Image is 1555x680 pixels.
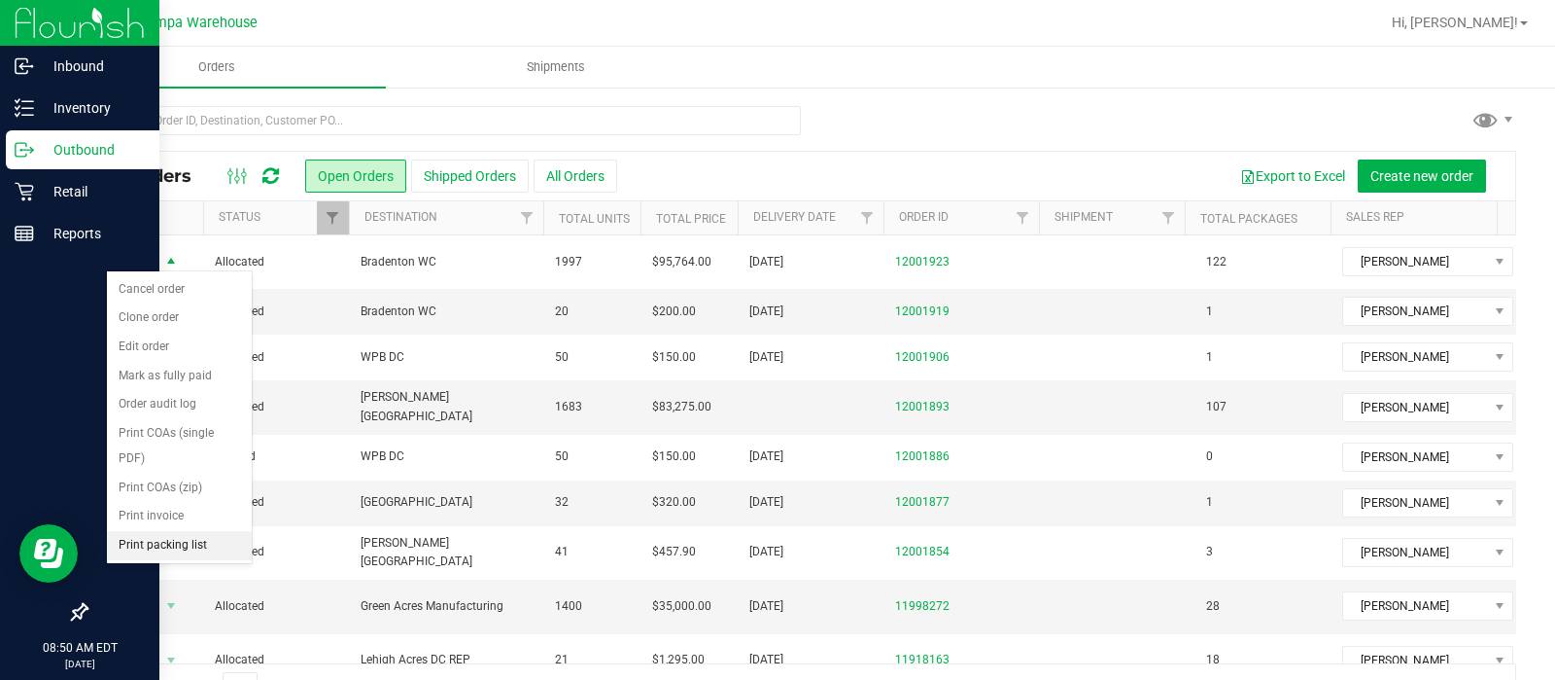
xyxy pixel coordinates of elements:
[411,160,529,193] button: Shipped Orders
[19,524,78,583] iframe: Resource center
[555,543,569,561] span: 41
[1196,443,1223,471] span: 0
[555,493,569,512] span: 32
[172,58,261,76] span: Orders
[895,493,950,512] a: 12001877
[1493,201,1525,234] a: Filter
[1358,160,1486,193] button: Create new order
[1007,201,1039,234] a: Filter
[749,543,783,561] span: [DATE]
[107,531,252,560] li: Print packing list
[34,54,151,78] p: Inbound
[555,651,569,669] span: 21
[895,348,950,367] a: 12001906
[1343,647,1488,674] span: [PERSON_NAME]
[15,56,34,76] inline-svg: Inbound
[895,398,950,416] a: 12001893
[555,303,569,321] span: 20
[1196,248,1236,276] span: 122
[895,543,950,561] a: 12001854
[361,534,532,571] span: [PERSON_NAME][GEOGRAPHIC_DATA]
[749,348,783,367] span: [DATE]
[305,160,406,193] button: Open Orders
[361,447,532,466] span: WPB DC
[1196,646,1229,674] span: 18
[364,210,437,224] a: Destination
[47,47,386,88] a: Orders
[851,201,883,234] a: Filter
[534,160,617,193] button: All Orders
[107,390,252,419] li: Order audit log
[159,647,184,674] span: select
[86,106,801,135] input: Search Order ID, Destination, Customer PO...
[555,398,582,416] span: 1683
[1343,444,1488,471] span: [PERSON_NAME]
[1346,210,1404,224] a: Sales Rep
[361,303,532,321] span: Bradenton WC
[15,98,34,118] inline-svg: Inventory
[652,398,711,416] span: $83,275.00
[749,651,783,669] span: [DATE]
[652,651,705,669] span: $1,295.00
[1343,298,1488,325] span: [PERSON_NAME]
[386,47,725,88] a: Shipments
[749,303,783,321] span: [DATE]
[656,212,726,226] a: Total Price
[139,15,258,31] span: Tampa Warehouse
[1227,160,1358,193] button: Export to Excel
[107,275,252,304] li: Cancel order
[749,253,783,271] span: [DATE]
[1196,298,1223,326] span: 1
[34,96,151,120] p: Inventory
[215,348,337,367] span: Allocated
[899,210,949,224] a: Order ID
[159,592,184,620] span: select
[215,597,337,616] span: Allocated
[501,58,611,76] span: Shipments
[895,447,950,466] a: 12001886
[555,447,569,466] span: 50
[1196,592,1229,621] span: 28
[34,222,151,245] p: Reports
[652,543,696,561] span: $457.90
[361,493,532,512] span: [GEOGRAPHIC_DATA]
[215,447,337,466] span: Created
[1054,210,1113,224] a: Shipment
[753,210,836,224] a: Delivery Date
[107,474,252,503] li: Print COAs (zip)
[652,303,696,321] span: $200.00
[9,639,151,657] p: 08:50 AM EDT
[1343,394,1488,421] span: [PERSON_NAME]
[219,210,260,224] a: Status
[361,388,532,425] span: [PERSON_NAME][GEOGRAPHIC_DATA]
[361,348,532,367] span: WPB DC
[107,333,252,362] li: Edit order
[652,597,711,616] span: $35,000.00
[15,140,34,160] inline-svg: Outbound
[1343,248,1488,275] span: [PERSON_NAME]
[215,493,337,512] span: Allocated
[1153,201,1185,234] a: Filter
[9,657,151,671] p: [DATE]
[511,201,543,234] a: Filter
[107,304,252,333] li: Clone order
[555,597,582,616] span: 1400
[1392,15,1518,30] span: Hi, [PERSON_NAME]!
[361,651,532,669] span: Lehigh Acres DC REP
[15,224,34,243] inline-svg: Reports
[1196,393,1236,421] span: 107
[895,651,950,669] a: 11918163
[1196,488,1223,517] span: 1
[652,348,696,367] span: $150.00
[34,180,151,203] p: Retail
[895,253,950,271] a: 12001923
[749,447,783,466] span: [DATE]
[555,348,569,367] span: 50
[652,253,711,271] span: $95,764.00
[652,493,696,512] span: $320.00
[895,303,950,321] a: 12001919
[215,543,337,561] span: Allocated
[107,419,252,473] li: Print COAs (single PDF)
[1343,489,1488,517] span: [PERSON_NAME]
[895,597,950,616] a: 11998272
